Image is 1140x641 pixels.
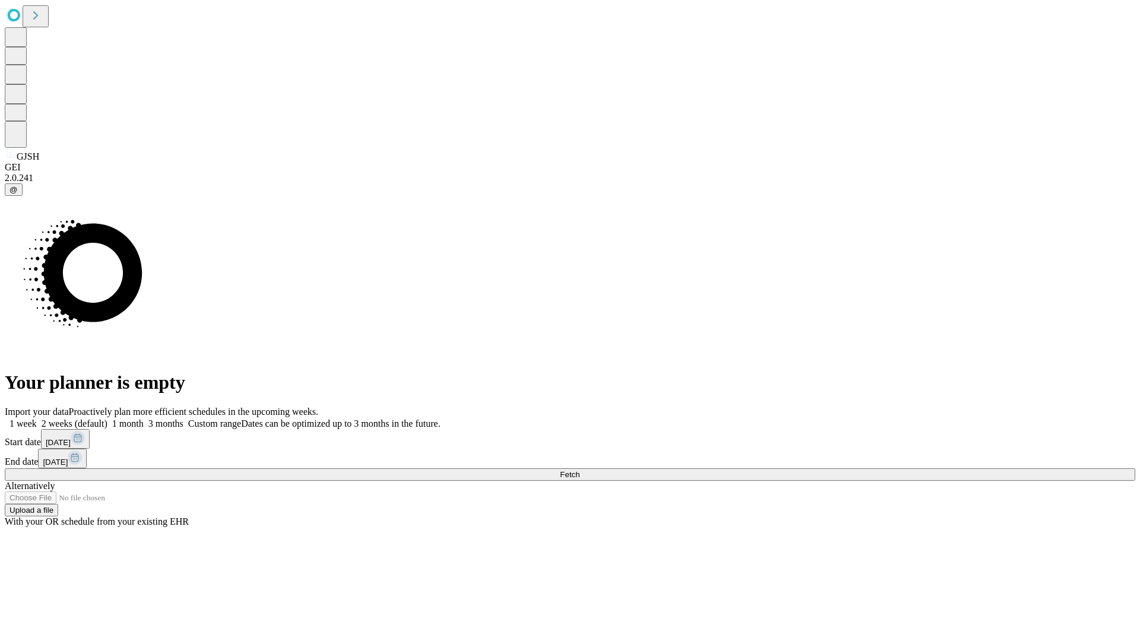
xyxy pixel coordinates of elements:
span: 1 month [112,418,144,429]
button: [DATE] [38,449,87,468]
span: GJSH [17,151,39,161]
button: Upload a file [5,504,58,516]
button: @ [5,183,23,196]
span: [DATE] [46,438,71,447]
div: Start date [5,429,1135,449]
span: Fetch [560,470,579,479]
span: Alternatively [5,481,55,491]
span: 3 months [148,418,183,429]
span: With your OR schedule from your existing EHR [5,516,189,526]
div: End date [5,449,1135,468]
span: Dates can be optimized up to 3 months in the future. [241,418,440,429]
span: Proactively plan more efficient schedules in the upcoming weeks. [69,407,318,417]
span: @ [9,185,18,194]
h1: Your planner is empty [5,372,1135,394]
span: 2 weeks (default) [42,418,107,429]
span: 1 week [9,418,37,429]
div: 2.0.241 [5,173,1135,183]
span: Custom range [188,418,241,429]
button: Fetch [5,468,1135,481]
div: GEI [5,162,1135,173]
button: [DATE] [41,429,90,449]
span: Import your data [5,407,69,417]
span: [DATE] [43,458,68,467]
